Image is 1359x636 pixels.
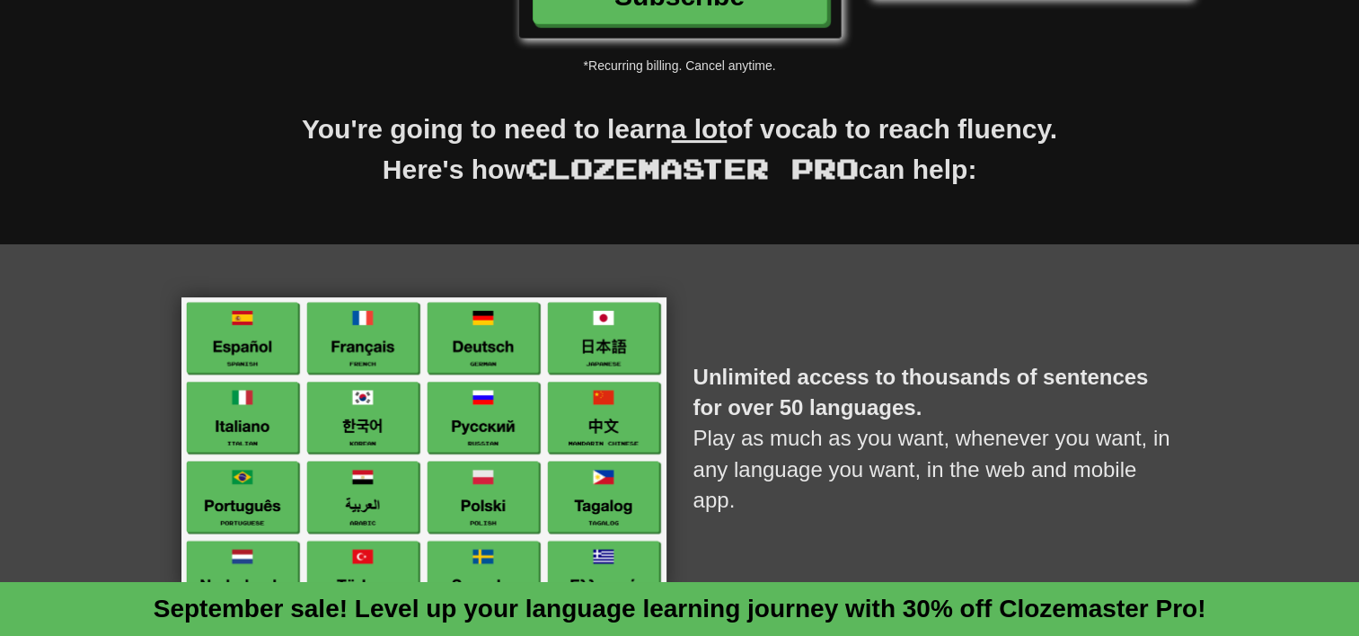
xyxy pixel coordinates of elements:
span: Clozemaster Pro [525,152,859,184]
strong: Unlimited access to thousands of sentences for over 50 languages. [693,365,1149,420]
p: Play as much as you want, whenever you want, in any language you want, in the web and mobile app. [693,326,1178,552]
u: a lot [672,114,728,144]
img: languages-list.png [181,297,666,589]
a: September sale! Level up your language learning journey with 30% off Clozemaster Pro! [154,595,1206,623]
h2: You're going to need to learn of vocab to reach fluency. Here's how can help: [168,110,1192,208]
